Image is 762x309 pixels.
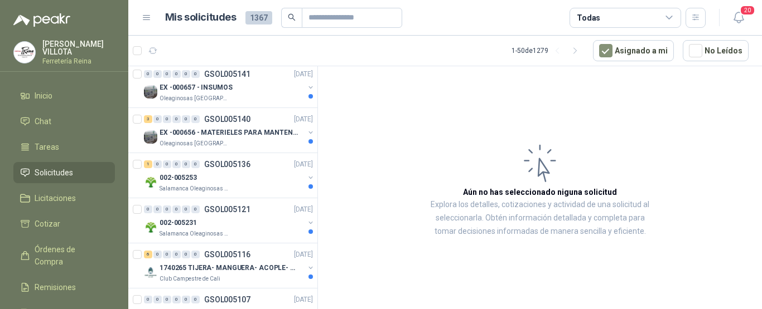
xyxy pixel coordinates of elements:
a: Chat [13,111,115,132]
div: 0 [182,70,190,78]
a: Tareas [13,136,115,158]
div: 0 [182,160,190,168]
h1: Mis solicitudes [165,9,237,26]
p: GSOL005136 [204,160,250,168]
img: Company Logo [144,130,157,144]
span: Tareas [35,141,59,153]
span: Inicio [35,90,52,102]
div: 0 [182,115,190,123]
div: 0 [163,160,171,168]
div: 6 [144,251,152,258]
a: 0 0 0 0 0 0 GSOL005121[DATE] Company Logo002-005231Salamanca Oleaginosas SAS [144,203,315,238]
a: Órdenes de Compra [13,239,115,272]
p: [PERSON_NAME] VILLOTA [42,40,115,56]
span: Remisiones [35,281,76,293]
div: 0 [163,205,171,213]
a: 1 0 0 0 0 0 GSOL005136[DATE] Company Logo002-005253Salamanca Oleaginosas SAS [144,158,315,193]
p: 002-005231 [160,218,197,228]
span: Solicitudes [35,166,73,179]
p: EX -000656 - MATERIELES PARA MANTENIMIENTO MECANIC [160,127,298,138]
p: [DATE] [294,249,313,260]
span: 20 [740,5,755,16]
span: Cotizar [35,218,60,230]
div: 0 [163,70,171,78]
p: EX -000657 - INSUMOS [160,82,233,93]
button: Asignado a mi [593,40,674,61]
p: Club Campestre de Cali [160,274,220,283]
div: 0 [172,251,181,258]
p: Salamanca Oleaginosas SAS [160,184,230,193]
div: 0 [163,115,171,123]
span: 1367 [245,11,272,24]
div: 0 [153,160,162,168]
p: [DATE] [294,204,313,215]
a: Inicio [13,85,115,106]
div: 0 [144,205,152,213]
img: Company Logo [144,85,157,99]
a: 6 0 0 0 0 0 GSOL005116[DATE] Company Logo1740265 TIJERA- MANGUERA- ACOPLE- SURTIDORESClub Campest... [144,248,315,283]
p: GSOL005107 [204,296,250,303]
div: 0 [153,70,162,78]
p: GSOL005140 [204,115,250,123]
span: Licitaciones [35,192,76,204]
p: [DATE] [294,69,313,80]
p: GSOL005141 [204,70,250,78]
a: Cotizar [13,213,115,234]
p: 002-005253 [160,173,197,183]
div: 0 [153,115,162,123]
div: 0 [182,205,190,213]
img: Logo peakr [13,13,70,27]
div: 1 - 50 de 1279 [512,42,584,60]
div: 0 [182,251,190,258]
a: Licitaciones [13,188,115,209]
p: Oleaginosas [GEOGRAPHIC_DATA][PERSON_NAME] [160,139,230,148]
div: Todas [577,12,600,24]
div: 0 [191,160,200,168]
div: 0 [153,296,162,303]
p: Oleaginosas [GEOGRAPHIC_DATA][PERSON_NAME] [160,94,230,103]
span: Chat [35,115,51,127]
p: [DATE] [294,159,313,170]
div: 0 [144,296,152,303]
div: 3 [144,115,152,123]
div: 0 [172,205,181,213]
div: 0 [153,251,162,258]
div: 0 [191,115,200,123]
div: 0 [163,251,171,258]
a: Remisiones [13,277,115,298]
span: search [288,13,296,21]
span: Órdenes de Compra [35,243,104,268]
img: Company Logo [144,266,157,279]
div: 0 [191,205,200,213]
a: 3 0 0 0 0 0 GSOL005140[DATE] Company LogoEX -000656 - MATERIELES PARA MANTENIMIENTO MECANICOleagi... [144,112,315,148]
div: 0 [191,251,200,258]
div: 0 [163,296,171,303]
img: Company Logo [144,175,157,189]
p: Explora los detalles, cotizaciones y actividad de una solicitud al seleccionarla. Obtén informaci... [430,198,650,238]
button: No Leídos [683,40,749,61]
div: 0 [153,205,162,213]
button: 20 [729,8,749,28]
div: 0 [182,296,190,303]
div: 1 [144,160,152,168]
p: 1740265 TIJERA- MANGUERA- ACOPLE- SURTIDORES [160,263,298,273]
div: 0 [172,296,181,303]
p: Salamanca Oleaginosas SAS [160,229,230,238]
div: 0 [172,160,181,168]
div: 0 [191,70,200,78]
a: Solicitudes [13,162,115,183]
h3: Aún no has seleccionado niguna solicitud [463,186,617,198]
p: [DATE] [294,295,313,305]
div: 0 [172,70,181,78]
img: Company Logo [14,42,35,63]
div: 0 [191,296,200,303]
p: GSOL005121 [204,205,250,213]
div: 0 [172,115,181,123]
div: 0 [144,70,152,78]
img: Company Logo [144,220,157,234]
p: Ferretería Reina [42,58,115,65]
p: GSOL005116 [204,251,250,258]
a: 0 0 0 0 0 0 GSOL005141[DATE] Company LogoEX -000657 - INSUMOSOleaginosas [GEOGRAPHIC_DATA][PERSON... [144,67,315,103]
p: [DATE] [294,114,313,125]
